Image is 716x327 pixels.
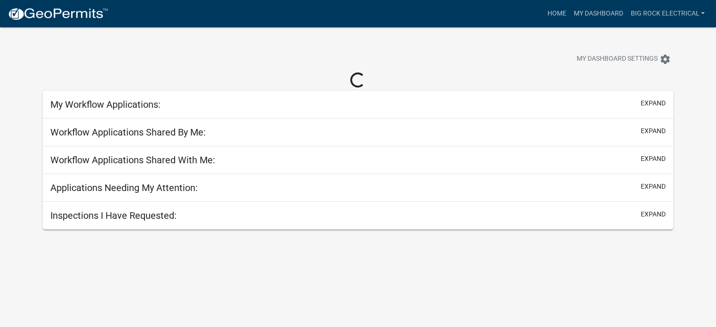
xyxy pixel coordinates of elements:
[50,99,161,110] h5: My Workflow Applications:
[50,127,206,138] h5: Workflow Applications Shared By Me:
[627,5,708,23] a: Big Rock Electrical
[641,126,666,136] button: expand
[543,5,570,23] a: Home
[50,182,198,193] h5: Applications Needing My Attention:
[569,50,678,68] button: My Dashboard Settingssettings
[50,210,177,221] h5: Inspections I Have Requested:
[641,98,666,108] button: expand
[570,5,627,23] a: My Dashboard
[50,154,215,166] h5: Workflow Applications Shared With Me:
[577,54,658,65] span: My Dashboard Settings
[641,209,666,219] button: expand
[660,54,671,65] i: settings
[641,182,666,191] button: expand
[641,154,666,164] button: expand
